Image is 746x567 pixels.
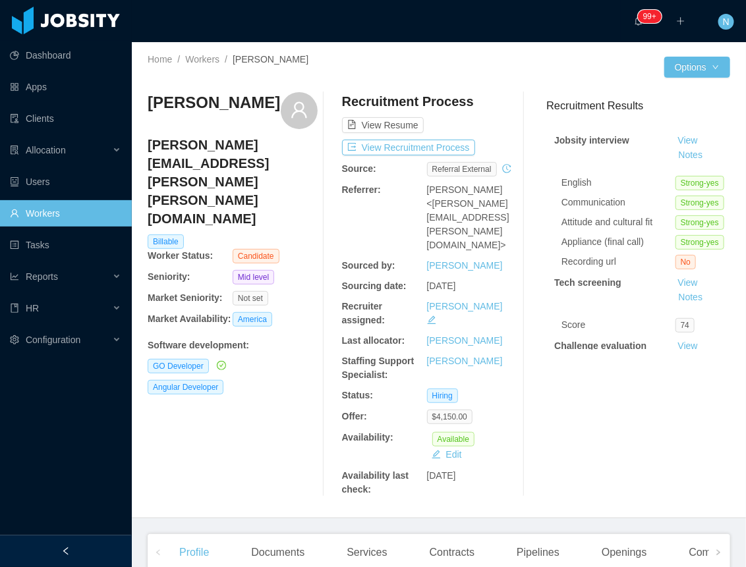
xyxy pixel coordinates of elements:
[427,260,503,271] a: [PERSON_NAME]
[427,335,503,346] a: [PERSON_NAME]
[342,301,385,325] b: Recruiter assigned:
[675,318,695,333] span: 74
[427,162,497,176] span: Referral external
[638,10,662,23] sup: 1683
[427,184,503,195] span: [PERSON_NAME]
[148,234,184,249] span: Billable
[10,304,19,313] i: icon: book
[427,356,503,366] a: [PERSON_NAME]
[342,432,393,443] b: Availability:
[233,270,274,284] span: Mid level
[342,260,395,271] b: Sourced by:
[342,163,376,174] b: Source:
[10,105,121,132] a: icon: auditClients
[715,549,722,556] i: icon: right
[10,42,121,68] a: icon: pie-chartDashboard
[674,277,703,288] a: View
[10,232,121,258] a: icon: profileTasks
[675,255,696,269] span: No
[561,196,675,209] div: Communication
[342,470,409,495] b: Availability last check:
[674,290,708,306] button: Notes
[217,361,226,370] i: icon: check-circle
[26,271,58,282] span: Reports
[674,148,708,163] button: Notes
[10,200,121,227] a: icon: userWorkers
[148,359,209,373] span: GO Developer
[177,54,180,65] span: /
[427,315,436,325] i: icon: edit
[674,135,703,146] a: View
[342,184,381,195] b: Referrer:
[233,291,268,306] span: Not set
[185,54,219,65] a: Workers
[225,54,227,65] span: /
[674,340,703,351] a: View
[10,335,19,344] i: icon: setting
[290,101,308,119] i: icon: user
[634,16,643,26] i: icon: bell
[426,446,467,462] button: icon: editEdit
[148,380,223,394] span: Angular Developer
[561,318,675,332] div: Score
[148,250,213,261] b: Worker Status:
[546,97,730,114] h3: Recruitment Results
[554,340,646,351] strong: Challenge evaluation
[214,360,226,371] a: icon: check-circle
[233,312,272,327] span: America
[148,313,231,324] b: Market Availability:
[26,145,66,155] span: Allocation
[676,16,685,26] i: icon: plus
[10,272,19,281] i: icon: line-chart
[26,303,39,313] span: HR
[342,281,407,291] b: Sourcing date:
[723,14,730,30] span: N
[561,255,675,269] div: Recording url
[664,57,730,78] button: Optionsicon: down
[561,176,675,190] div: English
[155,549,161,556] i: icon: left
[427,389,458,403] span: Hiring
[342,140,475,155] button: icon: exportView Recruitment Process
[342,356,415,380] b: Staffing Support Specialist:
[427,301,503,311] a: [PERSON_NAME]
[342,117,424,133] button: icon: file-textView Resume
[233,249,279,263] span: Candidate
[342,335,405,346] b: Last allocator:
[342,390,373,400] b: Status:
[10,169,121,195] a: icon: robotUsers
[554,135,629,146] strong: Jobsity interview
[675,235,724,250] span: Strong-yes
[427,470,456,481] span: [DATE]
[427,198,509,250] span: <[PERSON_NAME][EMAIL_ADDRESS][PERSON_NAME][DOMAIN_NAME]>
[10,74,121,100] a: icon: appstoreApps
[675,215,724,230] span: Strong-yes
[675,176,724,190] span: Strong-yes
[561,215,675,229] div: Attitude and cultural fit
[148,54,172,65] a: Home
[342,411,367,421] b: Offer:
[342,142,475,153] a: icon: exportView Recruitment Process
[554,277,621,288] strong: Tech screening
[675,196,724,210] span: Strong-yes
[342,120,424,130] a: icon: file-textView Resume
[502,164,511,173] i: icon: history
[148,292,223,303] b: Market Seniority:
[148,136,318,228] h4: [PERSON_NAME][EMAIL_ADDRESS][PERSON_NAME][PERSON_NAME][DOMAIN_NAME]
[148,340,249,350] b: Software development :
[10,146,19,155] i: icon: solution
[148,92,280,113] h3: [PERSON_NAME]
[233,54,308,65] span: [PERSON_NAME]
[427,281,456,291] span: [DATE]
[561,235,675,249] div: Appliance (final call)
[26,335,80,345] span: Configuration
[427,410,473,424] span: $4,150.00
[148,271,190,282] b: Seniority:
